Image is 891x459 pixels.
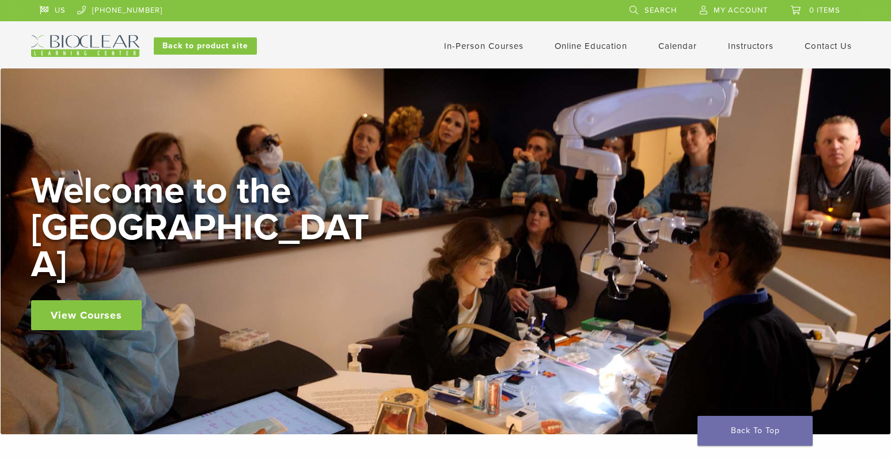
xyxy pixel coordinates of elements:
a: Back To Top [697,416,813,446]
img: Bioclear [31,35,139,57]
a: View Courses [31,300,142,330]
a: Contact Us [805,41,852,51]
a: Instructors [728,41,774,51]
a: In-Person Courses [444,41,524,51]
span: Search [644,6,677,15]
span: 0 items [809,6,840,15]
h2: Welcome to the [GEOGRAPHIC_DATA] [31,173,377,283]
a: Back to product site [154,37,257,55]
a: Online Education [555,41,627,51]
span: My Account [714,6,768,15]
a: Calendar [658,41,697,51]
